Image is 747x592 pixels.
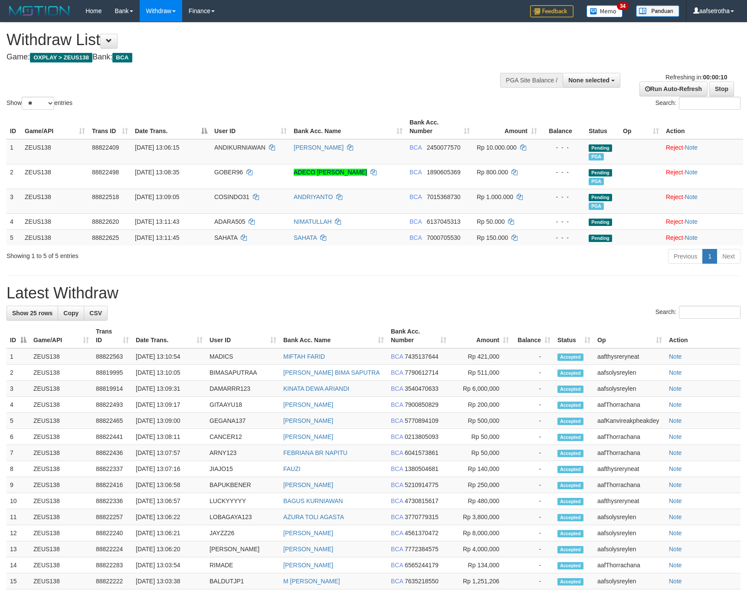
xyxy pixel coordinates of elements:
[7,164,21,189] td: 2
[669,530,682,536] a: Note
[702,249,717,264] a: 1
[544,193,582,201] div: - - -
[206,413,280,429] td: GEGANA137
[639,82,708,96] a: Run Auto-Refresh
[477,193,513,200] span: Rp 1.000.000
[30,509,92,525] td: ZEUS138
[92,477,132,493] td: 88822416
[206,397,280,413] td: GITAAYU18
[206,381,280,397] td: DAMARRR123
[666,218,683,225] a: Reject
[410,144,422,151] span: BCA
[512,509,554,525] td: -
[7,213,21,229] td: 4
[617,2,629,10] span: 34
[665,74,727,81] span: Refreshing in:
[391,353,403,360] span: BCA
[557,450,583,457] span: Accepted
[685,169,698,176] a: Note
[132,397,206,413] td: [DATE] 13:09:17
[135,234,179,241] span: [DATE] 13:11:45
[544,233,582,242] div: - - -
[544,168,582,177] div: - - -
[703,74,727,81] strong: 00:00:10
[92,193,119,200] span: 88822518
[410,169,422,176] span: BCA
[450,461,512,477] td: Rp 140,000
[669,401,682,408] a: Note
[594,324,665,348] th: Op: activate to sort column ascending
[7,248,305,260] div: Showing 1 to 5 of 5 entries
[594,445,665,461] td: aafThorrachana
[7,285,740,302] h1: Latest Withdraw
[7,541,30,557] td: 13
[410,218,422,225] span: BCA
[427,218,461,225] span: Copy 6137045313 to clipboard
[21,139,88,164] td: ZEUS138
[294,218,332,225] a: NIMATULLAH
[7,445,30,461] td: 7
[557,370,583,377] span: Accepted
[589,203,604,210] span: Marked by aafsolysreylen
[7,31,489,49] h1: Withdraw List
[30,348,92,365] td: ZEUS138
[30,525,92,541] td: ZEUS138
[92,365,132,381] td: 88819995
[283,385,349,392] a: KINATA DEWA ARIANDI
[391,497,403,504] span: BCA
[477,218,505,225] span: Rp 50.000
[22,97,54,110] select: Showentries
[405,369,439,376] span: Copy 7790612714 to clipboard
[112,53,132,62] span: BCA
[405,530,439,536] span: Copy 4561370472 to clipboard
[450,493,512,509] td: Rp 480,000
[405,497,439,504] span: Copy 4730815617 to clipboard
[206,493,280,509] td: LUCKYYYYY
[585,114,619,139] th: Status
[206,525,280,541] td: JAYZZ26
[92,348,132,365] td: 88822563
[512,365,554,381] td: -
[92,413,132,429] td: 88822465
[7,493,30,509] td: 10
[7,477,30,493] td: 9
[450,429,512,445] td: Rp 50,000
[92,144,119,151] span: 88822409
[92,324,132,348] th: Trans ID: activate to sort column ascending
[662,189,743,213] td: ·
[7,461,30,477] td: 8
[427,144,461,151] span: Copy 2450077570 to clipboard
[132,365,206,381] td: [DATE] 13:10:05
[7,348,30,365] td: 1
[477,234,508,241] span: Rp 150.000
[427,169,461,176] span: Copy 1890605369 to clipboard
[7,381,30,397] td: 3
[662,114,743,139] th: Action
[283,465,301,472] a: FAUZI
[206,461,280,477] td: JIAJO15
[594,541,665,557] td: aafsolysreylen
[283,353,325,360] a: MIFTAH FARID
[391,385,403,392] span: BCA
[512,445,554,461] td: -
[655,306,740,319] label: Search:
[450,365,512,381] td: Rp 511,000
[132,525,206,541] td: [DATE] 13:06:21
[669,449,682,456] a: Note
[214,218,246,225] span: ADARA505
[92,169,119,176] span: 88822498
[669,417,682,424] a: Note
[283,369,380,376] a: [PERSON_NAME] BIMA SAPUTRA
[132,493,206,509] td: [DATE] 13:06:57
[30,365,92,381] td: ZEUS138
[7,4,72,17] img: MOTION_logo.png
[685,193,698,200] a: Note
[427,193,461,200] span: Copy 7015368730 to clipboard
[594,348,665,365] td: aafthysreryneat
[405,433,439,440] span: Copy 0213805093 to clipboard
[669,546,682,553] a: Note
[135,144,179,151] span: [DATE] 13:06:15
[211,114,290,139] th: User ID: activate to sort column ascending
[669,514,682,520] a: Note
[280,324,387,348] th: Bank Acc. Name: activate to sort column ascending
